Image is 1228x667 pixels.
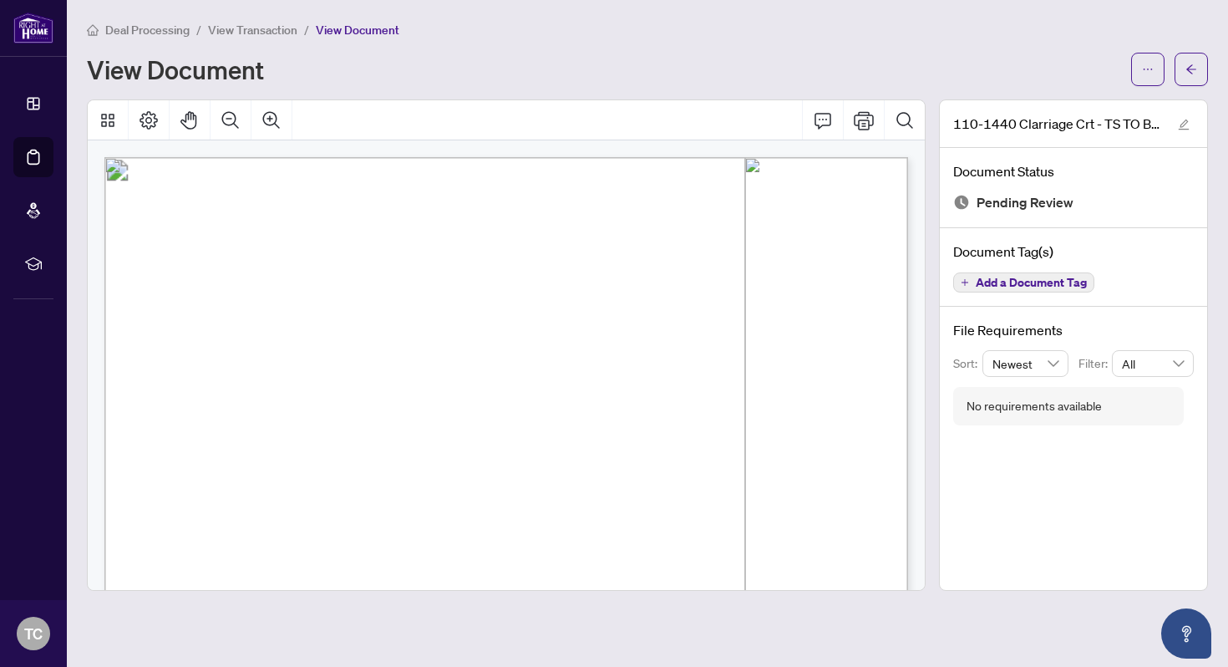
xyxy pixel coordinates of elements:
[992,351,1059,376] span: Newest
[1178,119,1190,130] span: edit
[1161,608,1211,659] button: Open asap
[304,20,309,39] li: /
[953,161,1194,181] h4: Document Status
[977,191,1073,214] span: Pending Review
[967,397,1102,415] div: No requirements available
[13,13,53,43] img: logo
[953,354,982,373] p: Sort:
[953,114,1162,134] span: 110-1440 Clarriage Crt - TS TO BE REVIEWED.pdf
[105,23,190,38] span: Deal Processing
[961,278,969,287] span: plus
[24,622,43,645] span: TC
[1142,64,1154,75] span: ellipsis
[953,194,970,211] img: Document Status
[953,242,1194,262] h4: Document Tag(s)
[87,56,264,83] h1: View Document
[196,20,201,39] li: /
[1078,354,1112,373] p: Filter:
[1185,64,1197,75] span: arrow-left
[87,24,99,36] span: home
[953,272,1094,293] button: Add a Document Tag
[976,277,1087,288] span: Add a Document Tag
[1122,351,1184,376] span: All
[208,23,297,38] span: View Transaction
[316,23,399,38] span: View Document
[953,320,1194,340] h4: File Requirements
